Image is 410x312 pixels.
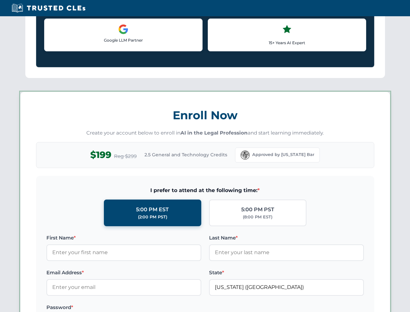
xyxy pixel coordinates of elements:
input: Enter your email [46,279,201,295]
img: Florida Bar [241,150,250,160]
input: Enter your last name [209,244,364,261]
label: First Name [46,234,201,242]
label: Password [46,304,201,311]
h3: Enroll Now [36,105,374,125]
span: 2.5 General and Technology Credits [144,151,227,158]
strong: AI in the Legal Profession [180,130,248,136]
div: (8:00 PM EST) [243,214,272,220]
div: (2:00 PM PST) [138,214,167,220]
img: Trusted CLEs [10,3,87,13]
p: Create your account below to enroll in and start learning immediately. [36,129,374,137]
div: 5:00 PM PST [241,205,274,214]
input: Florida (FL) [209,279,364,295]
label: State [209,269,364,277]
div: 5:00 PM EST [136,205,169,214]
label: Email Address [46,269,201,277]
span: I prefer to attend at the following time: [46,186,364,195]
span: Approved by [US_STATE] Bar [252,151,314,158]
span: Reg $299 [114,152,137,160]
label: Last Name [209,234,364,242]
span: $199 [90,148,111,162]
p: Google LLM Partner [50,37,197,43]
input: Enter your first name [46,244,201,261]
p: 15+ Years AI Expert [213,40,361,46]
img: Google [118,24,129,34]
